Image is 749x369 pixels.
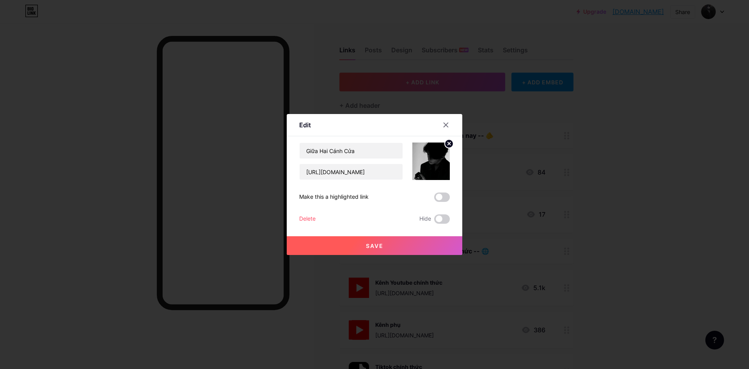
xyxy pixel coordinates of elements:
[287,236,462,255] button: Save
[300,143,403,159] input: Title
[299,214,316,224] div: Delete
[366,242,383,249] span: Save
[299,120,311,130] div: Edit
[300,164,403,180] input: URL
[412,143,450,180] img: link_thumbnail
[419,214,431,224] span: Hide
[299,193,369,202] div: Make this a highlighted link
